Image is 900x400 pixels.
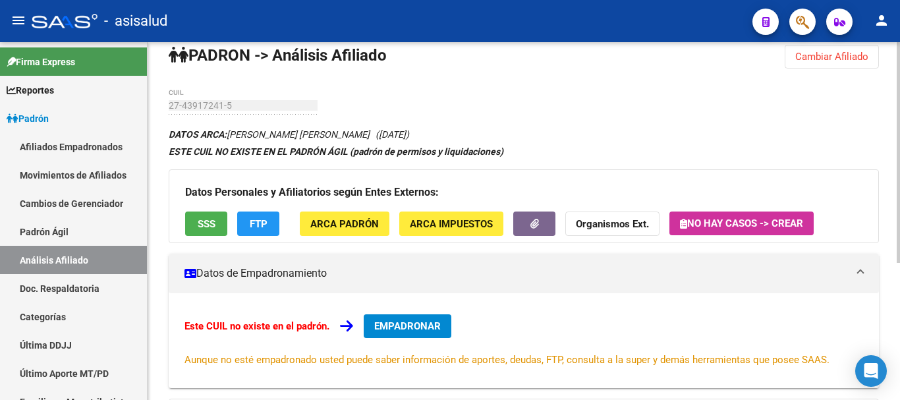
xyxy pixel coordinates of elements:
strong: Organismos Ext. [576,218,649,230]
mat-icon: person [874,13,889,28]
strong: Este CUIL no existe en el padrón. [184,320,329,332]
strong: ESTE CUIL NO EXISTE EN EL PADRÓN ÁGIL (padrón de permisos y liquidaciones) [169,146,503,157]
button: ARCA Padrón [300,212,389,236]
strong: PADRON -> Análisis Afiliado [169,46,387,65]
span: Padrón [7,111,49,126]
span: Firma Express [7,55,75,69]
button: ARCA Impuestos [399,212,503,236]
span: FTP [250,218,267,230]
button: No hay casos -> Crear [669,212,814,235]
mat-panel-title: Datos de Empadronamiento [184,266,847,281]
span: SSS [198,218,215,230]
div: Datos de Empadronamiento [169,293,879,388]
span: ([DATE]) [376,129,409,140]
span: Reportes [7,83,54,98]
span: ARCA Impuestos [410,218,493,230]
span: Cambiar Afiliado [795,51,868,63]
strong: DATOS ARCA: [169,129,227,140]
mat-icon: menu [11,13,26,28]
button: Cambiar Afiliado [785,45,879,69]
button: SSS [185,212,227,236]
button: Organismos Ext. [565,212,660,236]
span: [PERSON_NAME] [PERSON_NAME] [169,129,370,140]
span: ARCA Padrón [310,218,379,230]
h3: Datos Personales y Afiliatorios según Entes Externos: [185,183,862,202]
button: EMPADRONAR [364,314,451,338]
span: Aunque no esté empadronado usted puede saber información de aportes, deudas, FTP, consulta a la s... [184,354,830,366]
mat-expansion-panel-header: Datos de Empadronamiento [169,254,879,293]
span: No hay casos -> Crear [680,217,803,229]
button: FTP [237,212,279,236]
span: EMPADRONAR [374,320,441,332]
div: Open Intercom Messenger [855,355,887,387]
span: - asisalud [104,7,167,36]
